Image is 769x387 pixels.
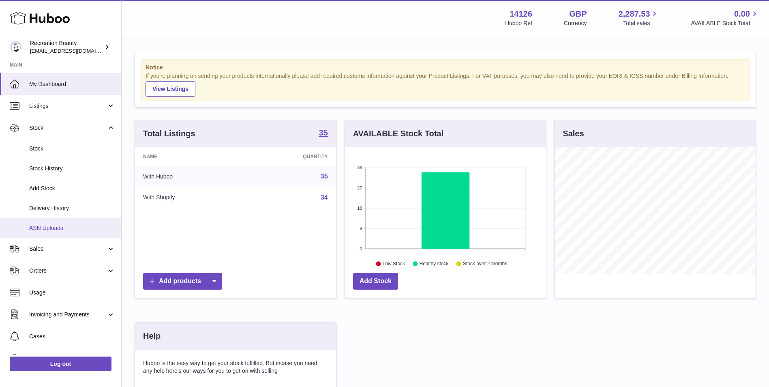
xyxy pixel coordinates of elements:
[419,261,449,267] text: Healthy stock
[10,357,111,371] a: Log out
[619,9,650,19] span: 2,287.53
[143,128,195,139] h3: Total Listings
[29,185,115,192] span: Add Stock
[463,261,507,267] text: Stock over 2 months
[29,289,115,297] span: Usage
[353,128,443,139] h3: AVAILABLE Stock Total
[243,147,336,166] th: Quantity
[29,124,107,132] span: Stock
[143,359,328,375] p: Huboo is the easy way to get your stock fulfilled. But incase you need any help here's our ways f...
[505,19,532,27] div: Huboo Ref
[383,261,405,267] text: Low Stock
[357,165,362,170] text: 36
[10,41,22,53] img: internalAdmin-14126@internal.huboo.com
[623,19,659,27] span: Total sales
[619,9,660,27] a: 2,287.53 Total sales
[143,273,222,290] a: Add products
[146,72,745,97] div: If you're planning on sending your products internationally please add required customs informati...
[29,333,115,340] span: Cases
[691,19,759,27] span: AVAILABLE Stock Total
[357,185,362,190] text: 27
[135,187,243,208] td: With Shopify
[319,129,328,138] a: 35
[146,81,195,97] a: View Listings
[569,9,587,19] strong: GBP
[734,9,750,19] span: 0.00
[319,129,328,137] strong: 35
[29,145,115,153] span: Stock
[29,311,107,318] span: Invoicing and Payments
[691,9,759,27] a: 0.00 AVAILABLE Stock Total
[357,206,362,211] text: 18
[360,246,362,251] text: 0
[29,80,115,88] span: My Dashboard
[30,39,103,55] div: Recreation Beauty
[135,166,243,187] td: With Huboo
[353,273,398,290] a: Add Stock
[29,245,107,253] span: Sales
[29,224,115,232] span: ASN Uploads
[564,19,587,27] div: Currency
[29,102,107,110] span: Listings
[29,165,115,172] span: Stock History
[143,331,161,342] h3: Help
[29,204,115,212] span: Delivery History
[30,47,119,54] span: [EMAIL_ADDRESS][DOMAIN_NAME]
[321,173,328,180] a: 35
[360,226,362,231] text: 9
[321,194,328,201] a: 34
[563,128,584,139] h3: Sales
[510,9,532,19] strong: 14126
[146,64,745,71] strong: Notice
[29,267,107,275] span: Orders
[135,147,243,166] th: Name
